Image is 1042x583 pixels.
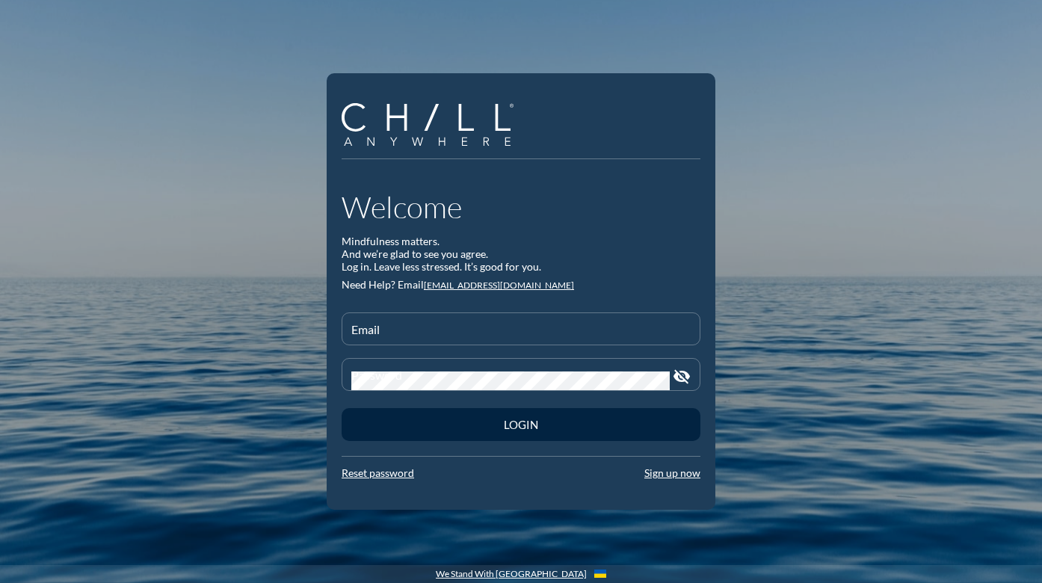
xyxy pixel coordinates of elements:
div: Mindfulness matters. And we’re glad to see you agree. Log in. Leave less stressed. It’s good for ... [342,235,700,273]
button: Login [342,408,700,441]
input: Email [351,326,691,345]
input: Password [351,371,670,390]
a: [EMAIL_ADDRESS][DOMAIN_NAME] [424,280,574,291]
div: Login [368,418,674,431]
h1: Welcome [342,189,700,225]
a: We Stand With [GEOGRAPHIC_DATA] [436,569,587,579]
a: Company Logo [342,103,525,148]
img: Flag_of_Ukraine.1aeecd60.svg [594,570,606,578]
a: Reset password [342,466,414,479]
i: visibility_off [673,368,691,386]
span: Need Help? Email [342,278,424,291]
a: Sign up now [644,466,700,479]
img: Company Logo [342,103,514,146]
